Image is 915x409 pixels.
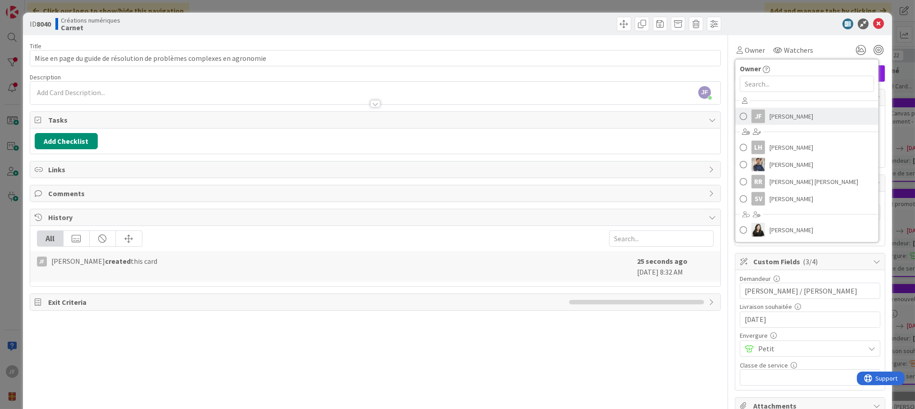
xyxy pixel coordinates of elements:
div: [DATE] 8:32 AM [637,256,714,277]
span: [PERSON_NAME] [PERSON_NAME] [769,175,858,188]
b: Carnet [61,24,120,31]
div: Envergure [740,332,880,339]
div: LH [751,141,765,154]
a: RR[PERSON_NAME] [PERSON_NAME] [735,173,879,190]
span: [PERSON_NAME] [769,110,813,123]
a: LH[PERSON_NAME] [735,139,879,156]
button: Add Checklist [35,133,98,149]
span: JF [698,86,711,99]
label: Classe de service [740,361,788,369]
img: MW [751,158,765,171]
div: RR [751,175,765,188]
div: Livraison souhaitée [740,303,880,310]
b: 8040 [36,19,51,28]
div: JF [37,257,47,267]
a: JF[PERSON_NAME] [735,108,879,125]
input: type card name here... [30,50,721,66]
b: 25 seconds ago [637,257,687,266]
span: Exit Criteria [48,297,564,308]
input: MM/DD/YYYY [745,312,875,327]
label: Title [30,42,41,50]
span: Links [48,164,704,175]
span: History [48,212,704,223]
div: SV [751,192,765,206]
span: ( 3/4 ) [803,257,818,266]
span: Owner [745,45,765,55]
span: ID [30,18,51,29]
span: Créations numériques [61,17,120,24]
label: Demandeur [740,275,771,283]
span: Custom Fields [753,256,869,267]
div: JF [751,110,765,123]
div: All [37,231,64,246]
span: Tasks [48,115,704,125]
a: SV[PERSON_NAME] [735,190,879,207]
a: GB[PERSON_NAME] [735,221,879,239]
span: Petit [758,342,860,355]
a: MW[PERSON_NAME] [735,156,879,173]
b: created [105,257,131,266]
span: [PERSON_NAME] [769,192,813,206]
input: Search... [609,230,714,247]
span: Watchers [784,45,813,55]
span: Support [19,1,41,12]
input: Search... [740,76,874,92]
span: [PERSON_NAME] [769,223,813,237]
span: [PERSON_NAME] [769,158,813,171]
span: [PERSON_NAME] [769,141,813,154]
img: GB [751,223,765,237]
span: [PERSON_NAME] this card [51,256,157,267]
span: Owner [740,63,761,74]
span: Comments [48,188,704,199]
span: Description [30,73,61,81]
